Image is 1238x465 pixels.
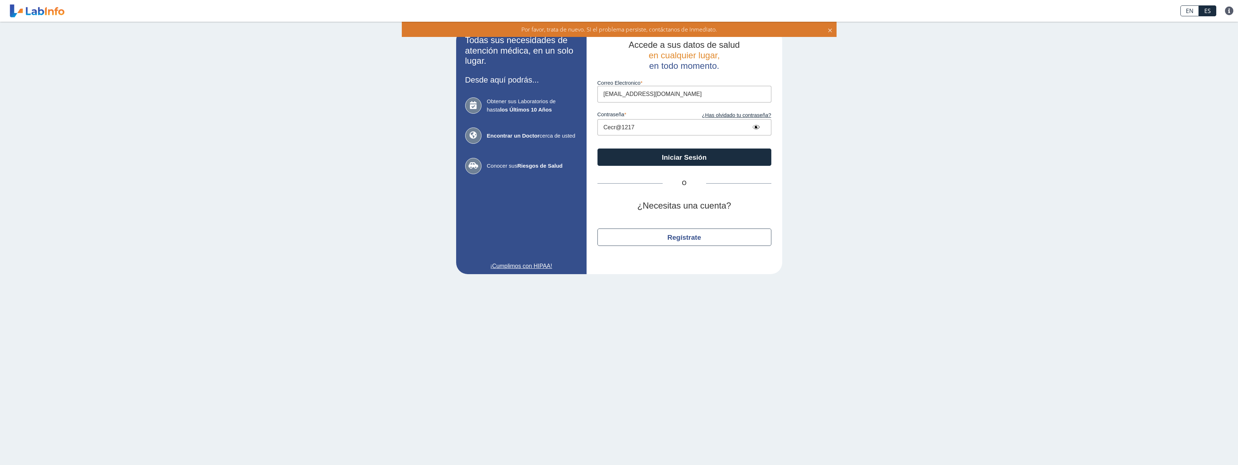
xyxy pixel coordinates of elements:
[597,148,771,166] button: Iniciar Sesión
[487,132,578,140] span: cerca de usted
[487,162,578,170] span: Conocer sus
[597,201,771,211] h2: ¿Necesitas una cuenta?
[597,80,771,86] label: Correo Electronico
[465,262,578,271] a: ¡Cumplimos con HIPAA!
[1174,437,1230,457] iframe: Help widget launcher
[500,106,552,113] b: los Últimos 10 Años
[597,229,771,246] button: Regístrate
[521,25,717,33] span: Por favor, trata de nuevo. Si el problema persiste, contáctanos de inmediato.
[663,179,706,188] span: O
[1180,5,1199,16] a: EN
[684,112,771,120] a: ¿Has olvidado tu contraseña?
[465,75,578,84] h3: Desde aquí podrás...
[1199,5,1216,16] a: ES
[465,35,578,66] h2: Todas sus necesidades de atención médica, en un solo lugar.
[649,61,719,71] span: en todo momento.
[629,40,740,50] span: Accede a sus datos de salud
[597,112,684,120] label: contraseña
[517,163,563,169] b: Riesgos de Salud
[487,133,540,139] b: Encontrar un Doctor
[487,97,578,114] span: Obtener sus Laboratorios de hasta
[649,50,720,60] span: en cualquier lugar,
